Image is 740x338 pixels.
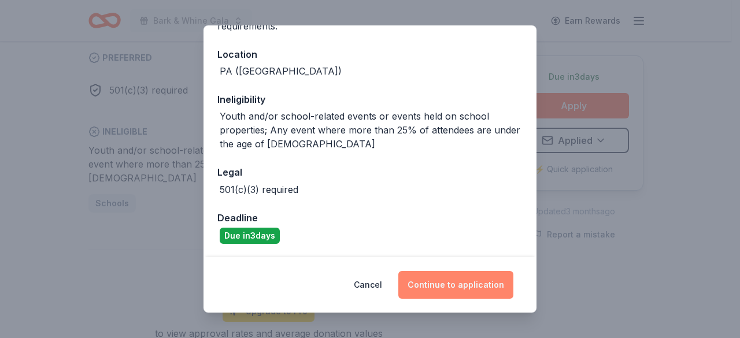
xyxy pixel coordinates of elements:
[217,47,523,62] div: Location
[220,64,342,78] div: PA ([GEOGRAPHIC_DATA])
[220,109,523,151] div: Youth and/or school-related events or events held on school properties; Any event where more than...
[220,183,298,196] div: 501(c)(3) required
[220,228,280,244] div: Due in 3 days
[217,165,523,180] div: Legal
[217,210,523,225] div: Deadline
[398,271,513,299] button: Continue to application
[354,271,382,299] button: Cancel
[217,92,523,107] div: Ineligibility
